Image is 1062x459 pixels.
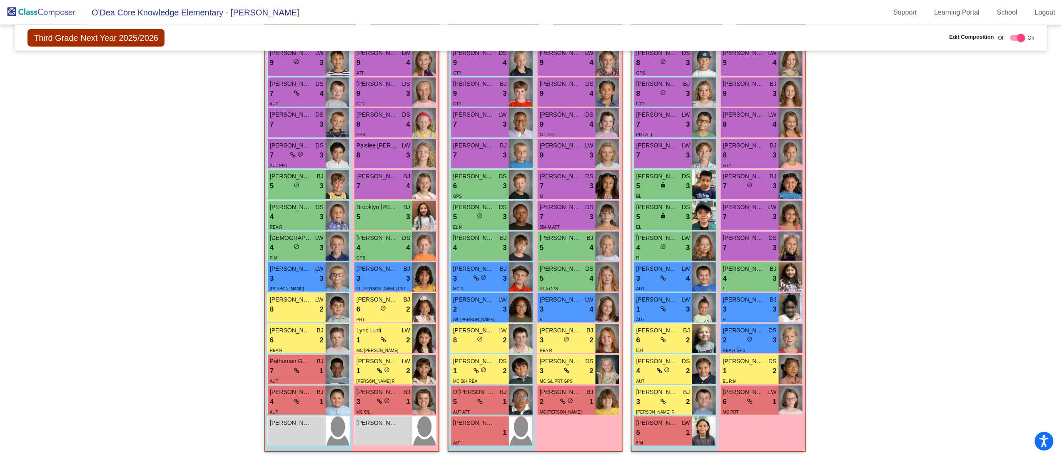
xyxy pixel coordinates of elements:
[686,273,690,284] span: 4
[723,119,727,130] span: 8
[406,212,410,222] span: 3
[636,150,640,161] span: 7
[270,141,312,150] span: [PERSON_NAME]
[770,172,777,181] span: BJ
[587,234,593,242] span: BJ
[453,181,457,192] span: 6
[406,242,410,253] span: 4
[453,317,495,322] span: S/L [PERSON_NAME]
[723,110,765,119] span: [PERSON_NAME]
[320,57,324,68] span: 3
[686,304,690,315] span: 3
[590,88,593,99] span: 4
[356,71,364,75] span: ATT
[586,80,593,88] span: DS
[270,273,274,284] span: 3
[540,304,543,315] span: 3
[270,264,312,273] span: [PERSON_NAME]
[503,273,507,284] span: 3
[270,287,304,291] span: [PERSON_NAME]
[682,264,690,273] span: LW
[294,182,300,188] span: do_not_disturb_alt
[590,181,593,192] span: 3
[585,141,593,150] span: LW
[406,57,410,68] span: 4
[636,110,678,119] span: [PERSON_NAME]
[270,102,278,106] span: AUT
[590,304,593,315] span: 4
[723,80,765,88] span: [PERSON_NAME]
[661,59,666,65] span: do_not_disturb_alt
[402,141,410,150] span: LW
[356,181,360,192] span: 7
[636,102,644,106] span: GT?
[320,88,324,99] span: 4
[404,172,410,181] span: BJ
[453,304,457,315] span: 2
[590,57,593,68] span: 4
[316,80,324,88] span: DS
[769,326,777,335] span: DS
[453,102,461,106] span: GT?
[540,273,543,284] span: 5
[356,317,365,322] span: PRT
[723,57,727,68] span: 9
[564,336,570,342] span: do_not_disturb_alt
[356,49,398,57] span: [PERSON_NAME]
[381,305,386,311] span: do_not_disturb_alt
[270,49,312,57] span: [PERSON_NAME]
[270,212,274,222] span: 4
[723,49,765,57] span: [PERSON_NAME]
[636,141,678,150] span: [PERSON_NAME]
[636,57,640,68] span: 8
[294,59,300,65] span: do_not_disturb_alt
[636,88,640,99] span: 8
[682,141,690,150] span: LW
[402,80,410,88] span: DS
[686,150,690,161] span: 3
[406,181,410,192] span: 4
[540,264,581,273] span: [PERSON_NAME]
[453,234,495,242] span: [PERSON_NAME]
[499,326,507,335] span: LW
[270,88,274,99] span: 7
[887,6,924,19] a: Support
[540,181,543,192] span: 7
[503,57,507,68] span: 4
[270,181,274,192] span: 5
[540,212,543,222] span: 7
[540,119,543,130] span: 9
[636,181,640,192] span: 5
[686,335,690,346] span: 2
[270,234,312,242] span: [DEMOGRAPHIC_DATA][PERSON_NAME]
[270,150,274,161] span: 7
[636,326,678,335] span: [PERSON_NAME]
[770,264,777,273] span: BJ
[316,141,324,150] span: DS
[315,295,324,304] span: LW
[636,80,678,88] span: [PERSON_NAME]
[540,172,581,181] span: [PERSON_NAME]
[83,6,299,19] span: O'Dea Core Knowledge Elementary - [PERSON_NAME]
[686,119,690,130] span: 3
[723,242,727,253] span: 7
[270,326,312,335] span: [PERSON_NAME]
[356,304,360,315] span: 6
[540,110,581,119] span: [PERSON_NAME]
[270,57,274,68] span: 9
[723,326,765,335] span: [PERSON_NAME]
[540,335,543,346] span: 3
[723,234,765,242] span: [PERSON_NAME]
[315,49,324,57] span: LW
[404,203,410,212] span: BJ
[723,141,765,150] span: [PERSON_NAME]
[686,57,690,68] span: 3
[636,119,640,130] span: 7
[636,273,640,284] span: 3
[770,80,777,88] span: BJ
[723,295,765,304] span: [PERSON_NAME]
[320,181,324,192] span: 3
[453,287,464,291] span: MC R
[768,49,777,57] span: LW
[773,150,777,161] span: 3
